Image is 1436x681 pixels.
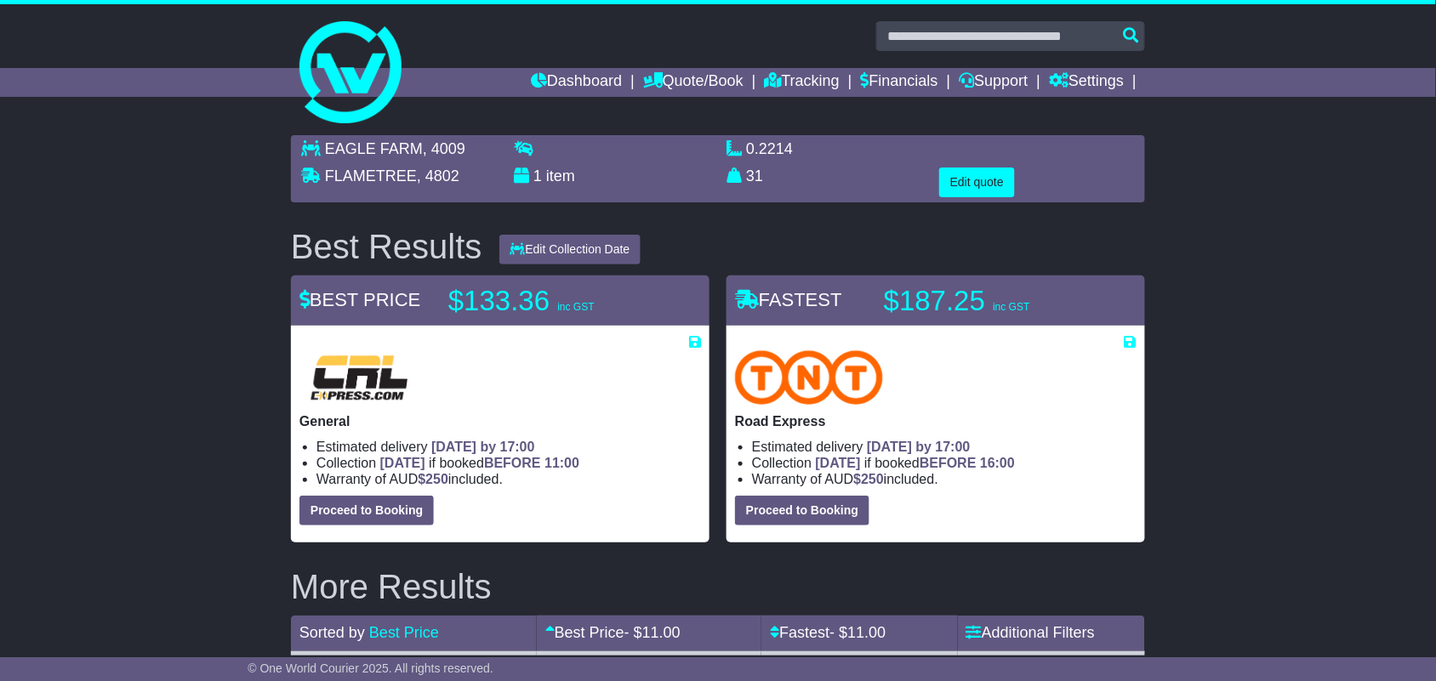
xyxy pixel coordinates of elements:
[643,68,744,97] a: Quote/Book
[546,167,575,184] span: item
[316,455,701,471] li: Collection
[299,289,420,310] span: BEST PRICE
[642,624,681,641] span: 11.00
[248,661,493,675] span: © One World Courier 2025. All rights reserved.
[380,456,579,470] span: if booked
[423,140,465,157] span: , 4009
[531,68,622,97] a: Dashboard
[299,413,701,429] p: General
[735,496,869,525] button: Proceed to Booking
[853,472,884,486] span: $
[746,140,793,157] span: 0.2214
[325,140,423,157] span: EAGLE FARM
[544,456,579,470] span: 11:00
[557,301,594,313] span: inc GST
[431,440,535,454] span: [DATE] by 17:00
[484,456,541,470] span: BEFORE
[735,289,842,310] span: FASTEST
[735,350,883,405] img: TNT Domestic: Road Express
[884,284,1097,318] p: $187.25
[861,68,938,97] a: Financials
[861,472,884,486] span: 250
[380,456,425,470] span: [DATE]
[980,456,1015,470] span: 16:00
[1049,68,1124,97] a: Settings
[735,413,1137,429] p: Road Express
[533,167,542,184] span: 1
[325,167,417,184] span: FLAMETREE
[282,228,491,265] div: Best Results
[448,284,661,318] p: $133.36
[499,235,641,264] button: Edit Collection Date
[752,455,1137,471] li: Collection
[829,624,886,641] span: - $
[418,472,448,486] span: $
[752,471,1137,487] li: Warranty of AUD included.
[920,456,977,470] span: BEFORE
[369,624,439,641] a: Best Price
[847,624,886,641] span: 11.00
[425,472,448,486] span: 250
[816,456,1015,470] span: if booked
[966,624,1095,641] a: Additional Filters
[939,167,1015,197] button: Edit quote
[746,167,763,184] span: 31
[993,301,1029,313] span: inc GST
[816,456,861,470] span: [DATE]
[960,68,1029,97] a: Support
[291,568,1145,605] h2: More Results
[867,440,971,454] span: [DATE] by 17:00
[299,350,419,405] img: CRL: General
[765,68,840,97] a: Tracking
[624,624,681,641] span: - $
[752,439,1137,455] li: Estimated delivery
[316,439,701,455] li: Estimated delivery
[299,496,434,525] button: Proceed to Booking
[545,624,681,641] a: Best Price- $11.00
[417,167,459,184] span: , 4802
[316,471,701,487] li: Warranty of AUD included.
[770,624,886,641] a: Fastest- $11.00
[299,624,365,641] span: Sorted by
